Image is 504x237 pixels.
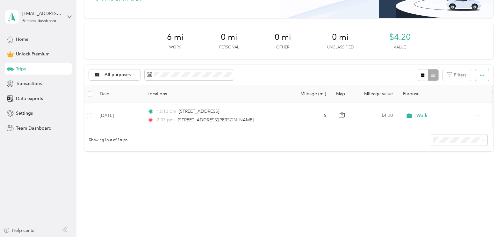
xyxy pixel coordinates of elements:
span: Trips [16,66,26,72]
th: Map [331,85,353,103]
span: Unlock Premium [16,51,49,57]
span: Team Dashboard [16,125,52,132]
button: Help center [4,227,36,234]
span: Settings [16,110,33,117]
th: Purpose [398,85,487,103]
span: 0 mi [275,32,291,42]
span: Transactions [16,80,42,87]
div: [EMAIL_ADDRESS][DOMAIN_NAME] [22,10,62,17]
th: Mileage value [353,85,398,103]
span: 12:10 pm [157,108,176,115]
p: Unclassified [327,45,354,50]
div: Personal dashboard [22,19,56,23]
button: Filters [443,69,471,81]
span: 0 mi [221,32,237,42]
td: 6 [289,103,331,129]
span: Home [16,36,28,43]
iframe: Everlance-gr Chat Button Frame [468,201,504,237]
p: Value [394,45,406,50]
th: Mileage (mi) [289,85,331,103]
span: Work [416,112,475,119]
span: All purposes [104,73,131,77]
p: Personal [219,45,239,50]
th: Date [95,85,142,103]
span: [STREET_ADDRESS][PERSON_NAME] [178,117,254,123]
span: Showing 1 out of 1 trips [84,137,127,143]
td: $4.20 [353,103,398,129]
span: [STREET_ADDRESS] [179,109,219,114]
th: Locations [142,85,289,103]
span: $4.20 [389,32,411,42]
span: 6 mi [167,32,184,42]
span: 0 mi [332,32,349,42]
span: Data exports [16,95,43,102]
td: [DATE] [95,103,142,129]
span: 2:07 pm [157,117,175,124]
p: Work [169,45,181,50]
p: Other [276,45,289,50]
